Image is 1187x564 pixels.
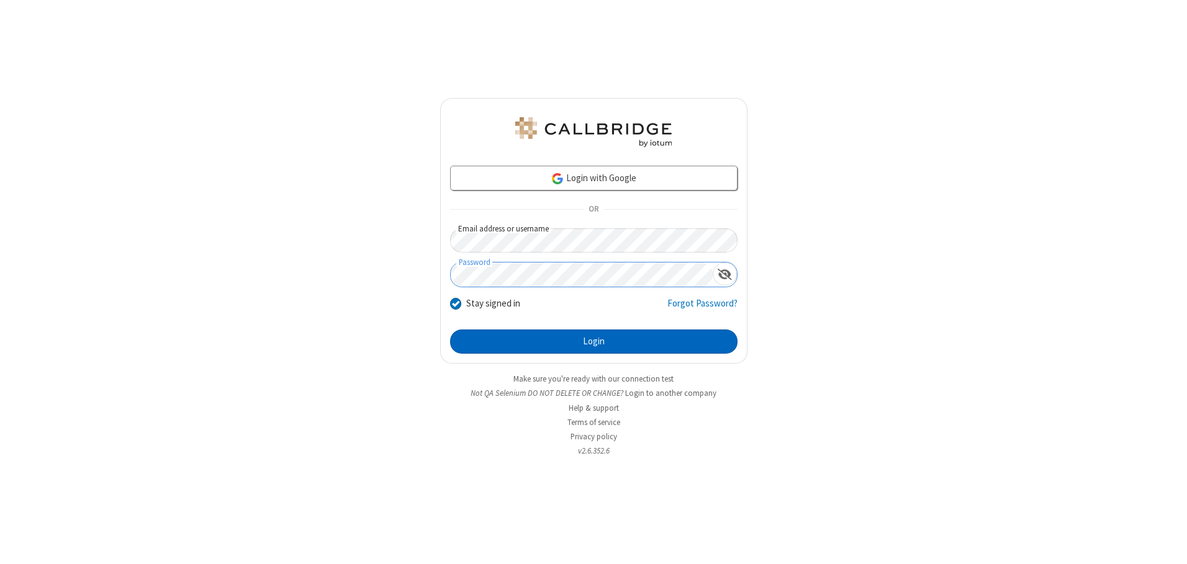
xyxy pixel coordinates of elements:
button: Login [450,329,738,354]
input: Password [451,262,713,287]
span: OR [584,201,603,218]
label: Stay signed in [466,297,520,311]
li: v2.6.352.6 [440,445,747,457]
a: Login with Google [450,166,738,190]
div: Show password [713,262,737,285]
a: Make sure you're ready with our connection test [513,374,674,384]
li: Not QA Selenium DO NOT DELETE OR CHANGE? [440,387,747,399]
img: QA Selenium DO NOT DELETE OR CHANGE [513,117,674,147]
button: Login to another company [625,387,716,399]
a: Terms of service [567,417,620,427]
a: Help & support [569,403,619,413]
input: Email address or username [450,228,738,253]
a: Privacy policy [571,431,617,442]
img: google-icon.png [551,172,564,186]
a: Forgot Password? [667,297,738,320]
